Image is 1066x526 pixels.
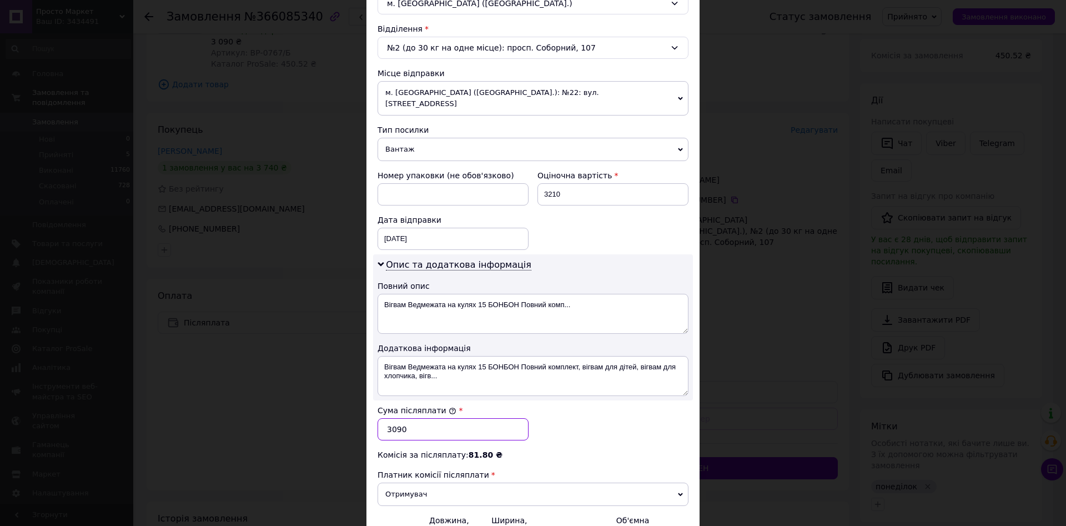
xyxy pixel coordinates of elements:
div: Номер упаковки (не обов'язково) [378,170,529,181]
label: Сума післяплати [378,406,456,415]
div: Оціночна вартість [537,170,688,181]
div: Відділення [378,23,688,34]
div: Повний опис [378,280,688,292]
span: 81.80 ₴ [469,450,502,459]
div: №2 (до 30 кг на одне місце): просп. Соборний, 107 [378,37,688,59]
span: Місце відправки [378,69,445,78]
span: Опис та додаткова інформація [386,259,531,270]
div: Дата відправки [378,214,529,226]
span: Тип посилки [378,126,429,134]
span: Платник комісії післяплати [378,470,489,479]
span: Отримувач [378,483,688,506]
textarea: Вігвам Ведмежата на кулях 15 БОНБОН Повний комп... [378,294,688,334]
span: Вантаж [378,138,688,161]
span: м. [GEOGRAPHIC_DATA] ([GEOGRAPHIC_DATA].): №22: вул. [STREET_ADDRESS] [378,81,688,116]
div: Додаткова інформація [378,343,688,354]
textarea: Вігвам Ведмежата на кулях 15 БОНБОН Повний комплект, вігвам для дітей, вігвам для хлопчика, вігв... [378,356,688,396]
div: Комісія за післяплату: [378,449,688,460]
